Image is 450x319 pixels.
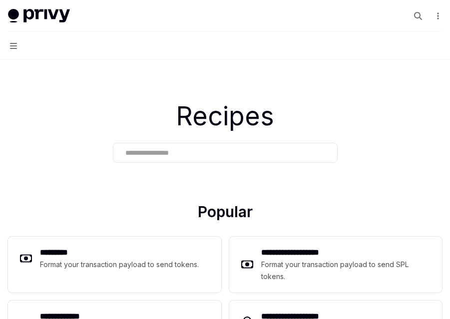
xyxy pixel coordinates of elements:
[261,259,431,283] div: Format your transaction payload to send SPL tokens.
[8,237,221,293] a: **** ****Format your transaction payload to send tokens.
[8,203,442,225] h2: Popular
[432,9,442,23] button: More actions
[8,9,70,23] img: light logo
[40,259,199,271] div: Format your transaction payload to send tokens.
